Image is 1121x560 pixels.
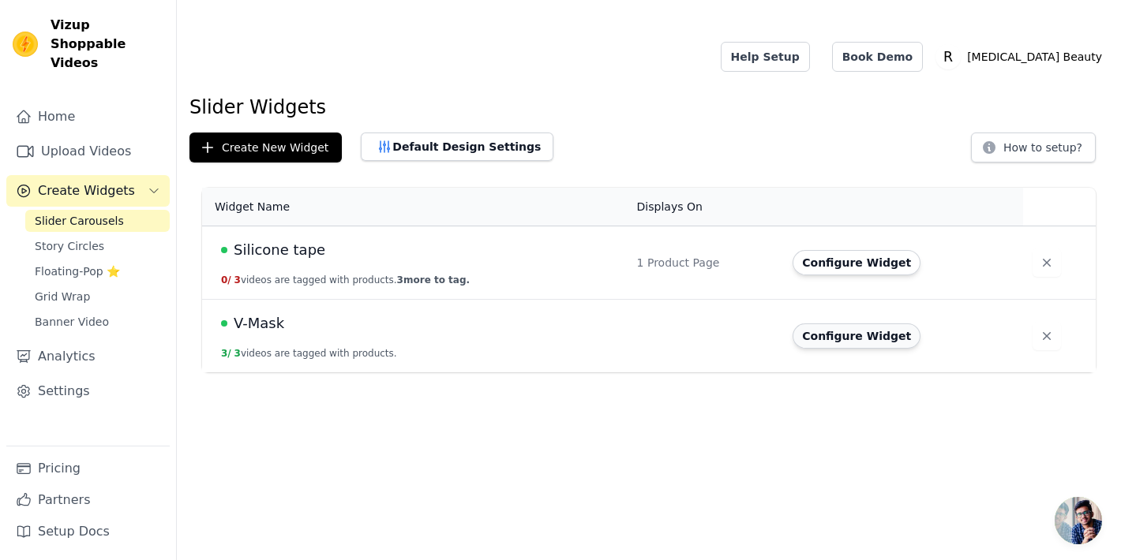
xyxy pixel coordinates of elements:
span: Banner Video [35,314,109,330]
th: Widget Name [202,188,628,226]
button: How to setup? [971,133,1096,162]
a: Banner Video [25,311,170,333]
a: Help Setup [721,42,810,72]
a: Pricing [6,453,170,484]
text: R [943,49,953,65]
button: Configure Widget [793,250,920,275]
button: Delete widget [1033,248,1061,277]
div: 1 Product Page [637,255,774,271]
button: 0/ 3videos are tagged with products.3more to tag. [221,274,470,286]
span: 3 [234,274,241,286]
div: Отворен чат [1055,497,1102,544]
a: Grid Wrap [25,286,170,308]
button: Configure Widget [793,323,920,349]
span: V-Mask [234,312,284,334]
span: Create Widgets [38,181,135,200]
a: Partners [6,484,170,516]
a: How to setup? [971,144,1096,159]
h1: Slider Widgets [189,95,1108,120]
a: Upload Videos [6,136,170,167]
button: Delete widget [1033,322,1061,350]
a: Book Demo [832,42,923,72]
button: 3/ 3videos are tagged with products. [221,347,397,360]
span: 3 [234,348,241,359]
span: Slider Carousels [35,213,124,229]
span: 3 more to tag. [397,274,470,286]
a: Settings [6,375,170,407]
th: Displays On [628,188,784,226]
a: Floating-Pop ⭐ [25,260,170,282]
a: Story Circles [25,235,170,257]
a: Setup Docs [6,516,170,547]
img: Vizup [13,32,38,57]
span: Grid Wrap [35,289,90,304]
span: Vizup Shoppable Videos [51,16,163,73]
span: Live Published [221,247,227,253]
span: 0 / [221,274,231,286]
a: Home [6,101,170,133]
a: Slider Carousels [25,210,170,232]
button: R [MEDICAL_DATA] Beauty [935,43,1108,71]
button: Create Widgets [6,175,170,207]
span: 3 / [221,348,231,359]
button: Create New Widget [189,133,342,162]
button: Default Design Settings [361,133,553,161]
a: Analytics [6,341,170,372]
p: [MEDICAL_DATA] Beauty [961,43,1108,71]
span: Live Published [221,320,227,327]
span: Silicone tape [234,239,325,261]
span: Story Circles [35,238,104,254]
span: Floating-Pop ⭐ [35,263,120,279]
